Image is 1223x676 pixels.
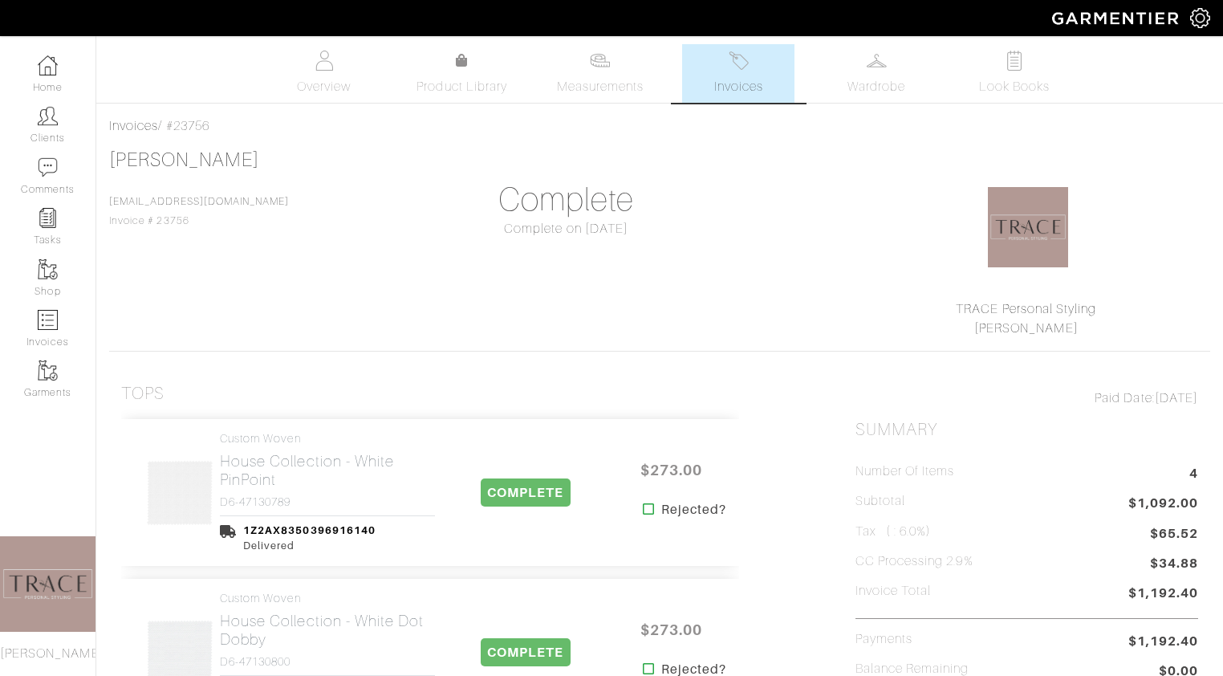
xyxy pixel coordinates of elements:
[1150,554,1198,576] span: $34.88
[979,77,1050,96] span: Look Books
[1128,584,1198,605] span: $1,192.40
[855,524,932,540] h5: Tax ( : 6.0%)
[220,592,435,669] a: Custom Woven House Collection - White Dot Dobby D6-47130800
[624,613,720,647] span: $273.00
[38,310,58,330] img: orders-icon-0abe47150d42831381b5fb84f609e132dff9fe21cb692f30cb5eec754e2cba89.png
[729,51,749,71] img: orders-27d20c2124de7fd6de4e0e44c1d41de31381a507db9b33961299e4e07d508b8c.svg
[220,432,435,446] h4: Custom Woven
[220,655,435,669] h4: D6-47130800
[682,44,794,103] a: Invoices
[867,51,887,71] img: wardrobe-487a4870c1b7c33e795ec22d11cfc2ed9d08956e64fb3008fe2437562e282088.svg
[481,478,570,507] span: COMPLETE
[297,77,351,96] span: Overview
[624,453,720,487] span: $273.00
[268,44,380,103] a: Overview
[109,196,289,207] a: [EMAIL_ADDRESS][DOMAIN_NAME]
[855,584,932,599] h5: Invoice Total
[38,360,58,381] img: garments-icon-b7da505a4dc4fd61783c78ac3ca0ef83fa9d6f193b1c9dc38574b1d14d53ca28.png
[109,116,1210,136] div: / #23756
[38,106,58,126] img: clients-icon-6bae9207a08558b7cb47a8932f037763ab4055f8c8b6bfacd5dc20c3e0201464.png
[820,44,932,103] a: Wardrobe
[220,452,435,489] h2: House Collection - White PinPoint
[395,219,737,238] div: Complete on [DATE]
[395,181,737,219] h1: Complete
[974,321,1079,336] a: [PERSON_NAME]
[855,494,905,509] h5: Subtotal
[661,500,726,519] strong: Rejected?
[590,51,610,71] img: measurements-466bbee1fd09ba9460f595b01e5d73f9e2bff037440d3c8f018324cb6cdf7a4a.svg
[314,51,334,71] img: basicinfo-40fd8af6dae0f16599ec9e87c0ef1c0a1fdea2edbe929e3d69a839185d80c458.svg
[121,384,165,404] h3: Tops
[855,389,1198,408] div: [DATE]
[416,77,507,96] span: Product Library
[243,524,376,536] a: 1Z2AX8350396916140
[1044,4,1190,32] img: garmentier-logo-header-white-b43fb05a5012e4ada735d5af1a66efaba907eab6374d6393d1fbf88cb4ef424d.png
[220,612,435,649] h2: House Collection - White Dot Dobby
[1150,524,1198,544] span: $65.52
[1128,494,1198,515] span: $1,092.00
[956,302,1096,316] a: TRACE Personal Styling
[855,464,955,479] h5: Number of Items
[109,149,259,170] a: [PERSON_NAME]
[220,592,435,605] h4: Custom Woven
[988,187,1068,267] img: 1583817110766.png.png
[855,420,1198,440] h2: Summary
[146,459,213,527] img: c8uzxjr8rqv1CwYGAateZrYs
[544,44,657,103] a: Measurements
[243,538,376,553] div: Delivered
[557,77,644,96] span: Measurements
[1128,632,1198,651] span: $1,192.40
[1095,391,1155,405] span: Paid Date:
[958,44,1071,103] a: Look Books
[109,119,158,133] a: Invoices
[1190,8,1210,28] img: gear-icon-white-bd11855cb880d31180b6d7d6211b90ccbf57a29d726f0c71d8c61bd08dd39cc2.png
[1005,51,1025,71] img: todo-9ac3debb85659649dc8f770b8b6100bb5dab4b48dedcbae339e5042a72dfd3cc.svg
[38,208,58,228] img: reminder-icon-8004d30b9f0a5d33ae49ab947aed9ed385cf756f9e5892f1edd6e32f2345188e.png
[847,77,905,96] span: Wardrobe
[109,196,289,226] span: Invoice # 23756
[481,638,570,666] span: COMPLETE
[38,259,58,279] img: garments-icon-b7da505a4dc4fd61783c78ac3ca0ef83fa9d6f193b1c9dc38574b1d14d53ca28.png
[38,55,58,75] img: dashboard-icon-dbcd8f5a0b271acd01030246c82b418ddd0df26cd7fceb0bd07c9910d44c42f6.png
[855,632,912,647] h5: Payments
[220,495,435,509] h4: D6-47130789
[855,554,973,569] h5: CC Processing 2.9%
[1189,464,1198,486] span: 4
[38,157,58,177] img: comment-icon-a0a6a9ef722e966f86d9cbdc48e553b5cf19dbc54f86b18d962a5391bc8f6eb6.png
[220,432,435,509] a: Custom Woven House Collection - White PinPoint D6-47130789
[406,51,518,96] a: Product Library
[714,77,763,96] span: Invoices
